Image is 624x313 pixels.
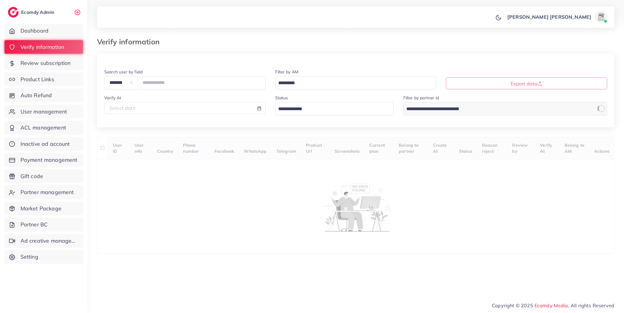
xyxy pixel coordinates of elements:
input: Search for option [404,104,592,114]
a: Gift code [5,169,83,183]
div: Loading... [596,104,606,113]
div: Search for option [275,102,394,115]
button: Export data [446,77,607,89]
span: Setting [20,253,38,261]
a: Ad creative management [5,234,83,248]
a: Dashboard [5,24,83,38]
a: Payment management [5,153,83,167]
span: Product Links [20,75,54,83]
span: Partner BC [20,221,48,228]
a: Partner management [5,185,83,199]
a: [PERSON_NAME] [PERSON_NAME]avatar [504,11,610,23]
a: User management [5,105,83,119]
span: Verify information [20,43,65,51]
a: logoEcomdy Admin [8,7,56,18]
span: Payment management [20,156,77,164]
a: Partner BC [5,218,83,232]
a: Product Links [5,72,83,86]
a: Verify information [5,40,83,54]
span: Review subscription [20,59,71,67]
label: Status [275,95,288,101]
span: Copyright © 2025 [492,302,614,309]
label: Verify At [104,95,121,101]
span: User management [20,108,67,116]
span: Ad creative management [20,237,78,245]
h2: Ecomdy Admin [21,9,56,15]
a: Review subscription [5,56,83,70]
a: Auto Refund [5,88,83,102]
span: Export data [511,81,542,87]
a: ACL management [5,121,83,135]
span: Auto Refund [20,91,52,99]
a: Inactive ad account [5,137,83,151]
label: Search user by field [104,69,143,75]
span: , All rights Reserved [568,302,614,309]
p: [PERSON_NAME] [PERSON_NAME] [507,13,591,21]
div: Search for option [275,76,436,89]
span: Gift code [20,172,43,180]
a: Setting [5,250,83,264]
img: logo [8,7,19,18]
input: Search for option [276,104,386,114]
img: avatar [595,11,607,23]
div: Search for option [403,102,607,115]
label: Filter by AM [275,69,299,75]
span: Market Package [20,205,61,212]
span: Select date [109,105,136,111]
span: Partner management [20,188,74,196]
a: Ecomdy Media [534,302,568,308]
span: Inactive ad account [20,140,70,148]
input: Search for option [276,78,429,88]
h3: Verify information [97,37,164,46]
label: Filter by partner id [403,95,439,101]
a: Market Package [5,202,83,216]
span: ACL management [20,124,66,132]
span: Dashboard [20,27,49,35]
